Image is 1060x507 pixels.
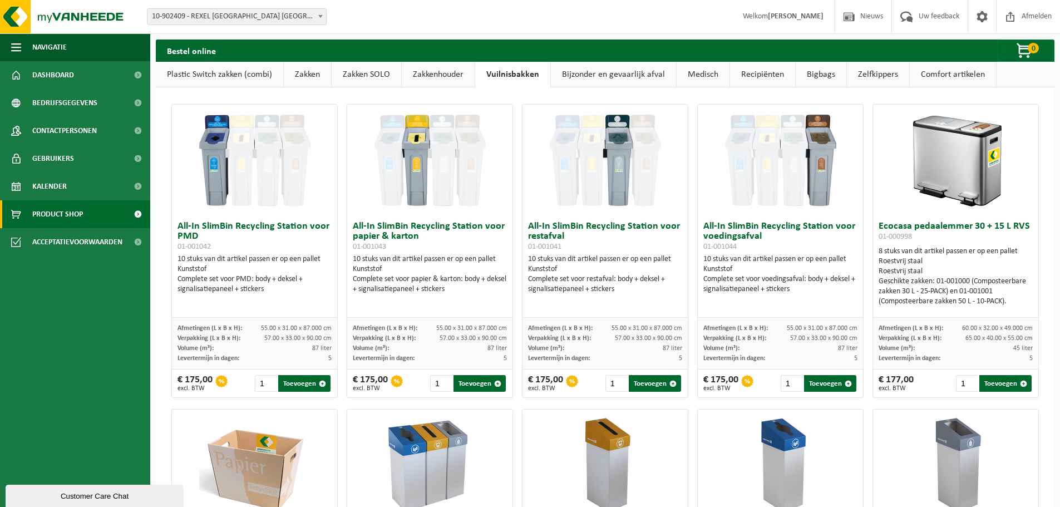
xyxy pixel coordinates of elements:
[353,254,507,294] div: 10 stuks van dit artikel passen er op een pallet
[6,483,186,507] iframe: chat widget
[402,62,475,87] a: Zakkenhouder
[551,62,676,87] a: Bijzonder en gevaarlijk afval
[528,345,564,352] span: Volume (m³):
[703,274,857,294] div: Complete set voor voedingsafval: body + deksel + signalisatiepaneel + stickers
[528,325,593,332] span: Afmetingen (L x B x H):
[353,345,389,352] span: Volume (m³):
[962,325,1033,332] span: 60.00 x 32.00 x 49.000 cm
[838,345,857,352] span: 87 liter
[703,335,766,342] span: Verpakking (L x B x H):
[879,267,1033,277] div: Roestvrij staal
[781,375,803,392] input: 1
[453,375,506,392] button: Toevoegen
[528,335,591,342] span: Verpakking (L x B x H):
[178,355,239,362] span: Levertermijn in dagen:
[353,355,415,362] span: Levertermijn in dagen:
[32,61,74,89] span: Dashboard
[528,243,561,251] span: 01-001041
[879,335,941,342] span: Verpakking (L x B x H):
[979,375,1032,392] button: Toevoegen
[879,247,1033,307] div: 8 stuks van dit artikel passen er op een pallet
[32,89,97,117] span: Bedrijfsgegevens
[178,221,332,252] h3: All-In SlimBin Recycling Station voor PMD
[612,325,682,332] span: 55.00 x 31.00 x 87.000 cm
[199,105,310,216] img: 01-001042
[854,355,857,362] span: 5
[475,62,550,87] a: Vuilnisbakken
[879,233,912,241] span: 01-000998
[353,264,507,274] div: Kunststof
[879,345,915,352] span: Volume (m³):
[353,221,507,252] h3: All-In SlimBin Recycling Station voor papier & karton
[679,355,682,362] span: 5
[703,254,857,294] div: 10 stuks van dit artikel passen er op een pallet
[879,355,940,362] span: Levertermijn in dagen:
[528,385,563,392] span: excl. BTW
[156,40,227,61] h2: Bestel online
[703,221,857,252] h3: All-In SlimBin Recycling Station voor voedingsafval
[615,335,682,342] span: 57.00 x 33.00 x 90.00 cm
[264,335,332,342] span: 57.00 x 33.00 x 90.00 cm
[879,277,1033,307] div: Geschikte zakken: 01-001000 (Composteerbare zakken 30 L - 25-PACK) en 01-001001 (Composteerbare z...
[178,335,240,342] span: Verpakking (L x B x H):
[1013,345,1033,352] span: 45 liter
[430,375,453,392] input: 1
[879,257,1033,267] div: Roestvrij staal
[879,385,914,392] span: excl. BTW
[703,264,857,274] div: Kunststof
[629,375,681,392] button: Toevoegen
[284,62,331,87] a: Zakken
[528,355,590,362] span: Levertermijn in dagen:
[504,355,507,362] span: 5
[32,200,83,228] span: Product Shop
[1029,355,1033,362] span: 5
[178,325,242,332] span: Afmetingen (L x B x H):
[528,254,682,294] div: 10 stuks van dit artikel passen er op een pallet
[956,375,979,392] input: 1
[900,105,1012,216] img: 01-000998
[32,117,97,145] span: Contactpersonen
[605,375,628,392] input: 1
[178,375,213,392] div: € 175,00
[32,228,122,256] span: Acceptatievoorwaarden
[312,345,332,352] span: 87 liter
[528,264,682,274] div: Kunststof
[278,375,331,392] button: Toevoegen
[804,375,856,392] button: Toevoegen
[725,105,836,216] img: 01-001044
[528,375,563,392] div: € 175,00
[178,254,332,294] div: 10 stuks van dit artikel passen er op een pallet
[787,325,857,332] span: 55.00 x 31.00 x 87.000 cm
[156,62,283,87] a: Plastic Switch zakken (combi)
[703,385,738,392] span: excl. BTW
[436,325,507,332] span: 55.00 x 31.00 x 87.000 cm
[353,385,388,392] span: excl. BTW
[550,105,661,216] img: 01-001041
[768,12,824,21] strong: [PERSON_NAME]
[487,345,507,352] span: 87 liter
[353,243,386,251] span: 01-001043
[147,8,327,25] span: 10-902409 - REXEL BELGIUM NV - DENDERMONDE
[796,62,846,87] a: Bigbags
[332,62,401,87] a: Zakken SOLO
[528,274,682,294] div: Complete set voor restafval: body + deksel + signalisatiepaneel + stickers
[353,375,388,392] div: € 175,00
[847,62,909,87] a: Zelfkippers
[703,375,738,392] div: € 175,00
[255,375,278,392] input: 1
[328,355,332,362] span: 5
[178,345,214,352] span: Volume (m³):
[32,173,67,200] span: Kalender
[998,40,1053,62] button: 0
[261,325,332,332] span: 55.00 x 31.00 x 87.000 cm
[353,325,417,332] span: Afmetingen (L x B x H):
[32,33,67,61] span: Navigatie
[353,335,416,342] span: Verpakking (L x B x H):
[703,243,737,251] span: 01-001044
[703,355,765,362] span: Levertermijn in dagen:
[703,325,768,332] span: Afmetingen (L x B x H):
[178,274,332,294] div: Complete set voor PMD: body + deksel + signalisatiepaneel + stickers
[178,264,332,274] div: Kunststof
[663,345,682,352] span: 87 liter
[178,385,213,392] span: excl. BTW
